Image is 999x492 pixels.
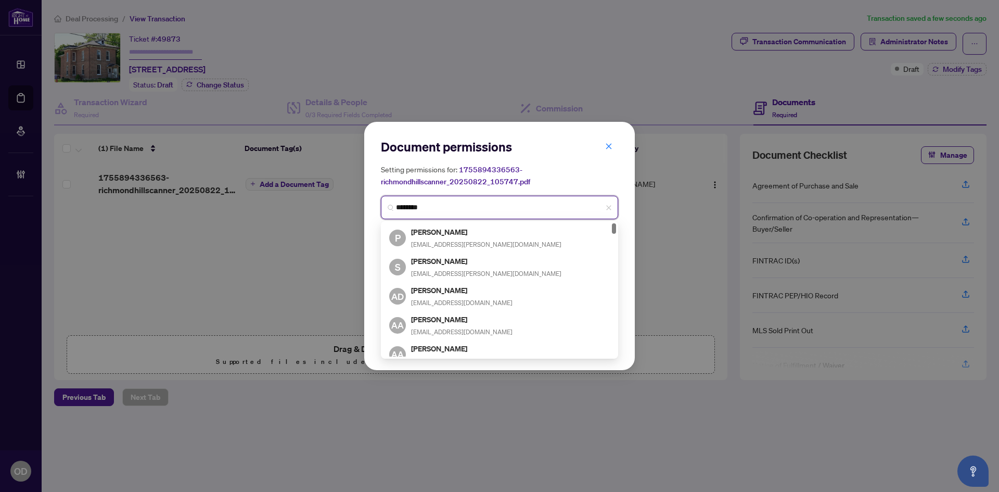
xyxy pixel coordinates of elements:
[411,255,561,267] h5: [PERSON_NAME]
[411,226,561,238] h5: [PERSON_NAME]
[391,348,404,361] span: AA
[411,343,513,355] h5: [PERSON_NAME]
[391,319,404,332] span: AA
[605,143,612,150] span: close
[411,241,561,248] span: [EMAIL_ADDRESS][PERSON_NAME][DOMAIN_NAME]
[395,260,401,274] span: S
[381,163,618,187] h5: Setting permissions for:
[381,138,618,155] h2: Document permissions
[606,205,612,211] span: close
[411,270,561,277] span: [EMAIL_ADDRESS][PERSON_NAME][DOMAIN_NAME]
[395,231,401,245] span: P
[957,456,989,487] button: Open asap
[411,284,513,296] h5: [PERSON_NAME]
[388,205,394,211] img: search_icon
[411,313,513,325] h5: [PERSON_NAME]
[391,289,404,304] span: AD
[411,299,513,307] span: [EMAIL_ADDRESS][DOMAIN_NAME]
[411,328,513,336] span: [EMAIL_ADDRESS][DOMAIN_NAME]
